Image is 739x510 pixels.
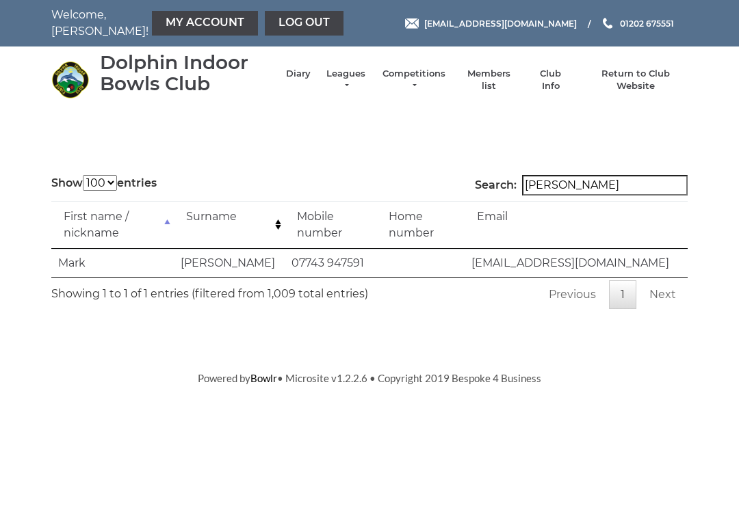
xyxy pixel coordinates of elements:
td: [EMAIL_ADDRESS][DOMAIN_NAME] [465,249,688,277]
td: [PERSON_NAME] [174,249,285,277]
span: 01202 675551 [620,18,674,28]
div: Showing 1 to 1 of 1 entries (filtered from 1,009 total entries) [51,278,368,302]
span: [EMAIL_ADDRESS][DOMAIN_NAME] [424,18,577,28]
label: Search: [475,175,688,196]
a: Email [EMAIL_ADDRESS][DOMAIN_NAME] [405,17,577,30]
a: Club Info [531,68,571,92]
a: My Account [152,11,258,36]
td: First name / nickname: activate to sort column descending [51,201,174,249]
td: Surname: activate to sort column ascending [174,201,285,249]
a: Phone us 01202 675551 [601,17,674,30]
a: Diary [286,68,311,80]
td: Mark [51,249,174,277]
a: Log out [265,11,343,36]
img: Dolphin Indoor Bowls Club [51,61,89,98]
td: Email [465,201,688,249]
a: Return to Club Website [584,68,688,92]
input: Search: [522,175,688,196]
a: Competitions [381,68,447,92]
label: Show entries [51,175,157,191]
a: Members list [460,68,517,92]
a: Bowlr [250,372,277,384]
img: Phone us [603,18,612,29]
td: Home number [376,201,465,249]
a: Next [638,280,688,309]
td: 07743 947591 [285,249,376,277]
a: Previous [537,280,608,309]
img: Email [405,18,419,29]
a: Leagues [324,68,367,92]
td: Mobile number [285,201,376,249]
span: Powered by • Microsite v1.2.2.6 • Copyright 2019 Bespoke 4 Business [198,372,541,384]
select: Showentries [83,175,117,191]
nav: Welcome, [PERSON_NAME]! [51,7,304,40]
a: 1 [609,280,636,309]
div: Dolphin Indoor Bowls Club [100,52,272,94]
